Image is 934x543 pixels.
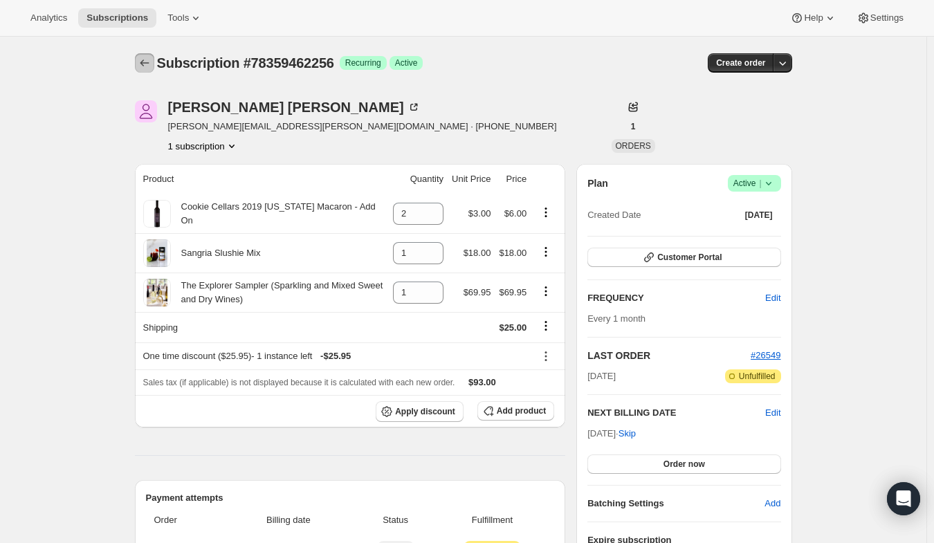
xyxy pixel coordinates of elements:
span: Edit [765,291,780,305]
span: ORDERS [616,141,651,151]
span: [DATE] [745,210,773,221]
span: - $25.95 [320,349,351,363]
a: #26549 [751,350,780,360]
span: Recurring [345,57,381,68]
span: Billing date [224,513,352,527]
button: Order now [587,454,780,474]
h2: NEXT BILLING DATE [587,406,765,420]
button: Help [782,8,845,28]
span: Analytics [30,12,67,24]
button: Skip [610,423,644,445]
h6: Batching Settings [587,497,764,510]
span: $25.00 [499,322,526,333]
button: Shipping actions [535,318,557,333]
h2: LAST ORDER [587,349,751,362]
span: | [759,178,761,189]
span: Customer Portal [657,252,722,263]
span: Status [360,513,430,527]
button: Edit [765,406,780,420]
button: [DATE] [737,205,781,225]
span: Apply discount [395,406,455,417]
span: $93.00 [468,377,496,387]
span: Tools [167,12,189,24]
th: Product [135,164,390,194]
div: The Explorer Sampler (Sparkling and Mixed Sweet and Dry Wines) [171,279,385,306]
span: Created Date [587,208,641,222]
th: Unit Price [448,164,495,194]
button: Analytics [22,8,75,28]
div: Cookie Cellars 2019 [US_STATE] Macaron - Add On [171,200,385,228]
div: One time discount ($25.95) - 1 instance left [143,349,527,363]
button: Subscriptions [135,53,154,73]
button: Product actions [535,205,557,220]
button: #26549 [751,349,780,362]
h2: FREQUENCY [587,291,765,305]
button: Tools [159,8,211,28]
button: Add product [477,401,554,421]
div: Sangria Slushie Mix [171,246,261,260]
button: Add [756,493,789,515]
span: Create order [716,57,765,68]
span: Add [764,497,780,510]
span: $18.00 [499,248,526,258]
button: Apply discount [376,401,464,422]
h2: Payment attempts [146,491,555,505]
button: Subscriptions [78,8,156,28]
span: [DATE] · [587,428,636,439]
th: Quantity [389,164,448,194]
span: $3.00 [468,208,491,219]
span: Add product [497,405,546,416]
button: Customer Portal [587,248,780,267]
span: $18.00 [464,248,491,258]
span: Settings [870,12,904,24]
span: Subscription #78359462256 [157,55,334,71]
th: Order [146,505,221,535]
span: Every 1 month [587,313,645,324]
button: Product actions [535,244,557,259]
span: [DATE] [587,369,616,383]
span: $6.00 [504,208,527,219]
span: [PERSON_NAME][EMAIL_ADDRESS][PERSON_NAME][DOMAIN_NAME] · [PHONE_NUMBER] [168,120,557,134]
span: Subscriptions [86,12,148,24]
div: [PERSON_NAME] [PERSON_NAME] [168,100,421,114]
span: $69.95 [499,287,526,297]
th: Shipping [135,312,390,342]
span: Sales tax (if applicable) is not displayed because it is calculated with each new order. [143,378,455,387]
button: Create order [708,53,773,73]
button: Edit [757,287,789,309]
button: Settings [848,8,912,28]
span: Skip [619,427,636,441]
div: Open Intercom Messenger [887,482,920,515]
span: $69.95 [464,287,491,297]
span: Order now [663,459,705,470]
h2: Plan [587,176,608,190]
span: 1 [631,121,636,132]
span: Active [395,57,418,68]
span: Fulfillment [439,513,546,527]
span: Help [804,12,823,24]
span: Unfulfilled [739,371,776,382]
th: Price [495,164,531,194]
button: 1 [623,117,644,136]
button: Product actions [168,139,239,153]
span: Active [733,176,776,190]
button: Product actions [535,284,557,299]
span: Amy Townsend [135,100,157,122]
